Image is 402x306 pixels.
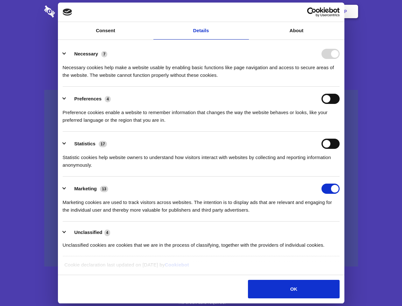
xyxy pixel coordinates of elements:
a: Wistia video thumbnail [44,90,358,267]
a: Usercentrics Cookiebot - opens in a new window [284,7,340,17]
div: Statistic cookies help website owners to understand how visitors interact with websites by collec... [63,149,340,169]
div: Preference cookies enable a website to remember information that changes the way the website beha... [63,104,340,124]
span: 13 [100,186,108,192]
div: Necessary cookies help make a website usable by enabling basic functions like page navigation and... [63,59,340,79]
div: Cookie declaration last updated on [DATE] by [60,261,342,273]
a: About [249,22,344,40]
a: Consent [58,22,153,40]
a: Login [289,2,316,21]
span: 17 [99,141,107,147]
label: Statistics [74,141,95,146]
h4: Auto-redaction of sensitive data, encrypted data sharing and self-destructing private chats. Shar... [44,58,358,79]
label: Necessary [74,51,98,56]
button: Statistics (17) [63,139,111,149]
iframe: Drift Widget Chat Controller [370,274,394,298]
button: OK [248,280,339,298]
button: Preferences (4) [63,94,115,104]
button: Necessary (7) [63,49,111,59]
label: Preferences [74,96,102,101]
a: Pricing [187,2,215,21]
button: Unclassified (4) [63,229,114,237]
label: Marketing [74,186,97,191]
div: Unclassified cookies are cookies that we are in the process of classifying, together with the pro... [63,237,340,249]
button: Marketing (13) [63,184,112,194]
span: 4 [104,229,110,236]
span: 4 [105,96,111,102]
a: Contact [258,2,287,21]
img: logo-wordmark-white-trans-d4663122ce5f474addd5e946df7df03e33cb6a1c49d2221995e7729f52c070b2.svg [44,5,99,18]
a: Details [153,22,249,40]
span: 7 [101,51,107,57]
a: Cookiebot [165,262,189,267]
h1: Eliminate Slack Data Loss. [44,29,358,52]
img: logo [63,9,72,16]
div: Marketing cookies are used to track visitors across websites. The intention is to display ads tha... [63,194,340,214]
